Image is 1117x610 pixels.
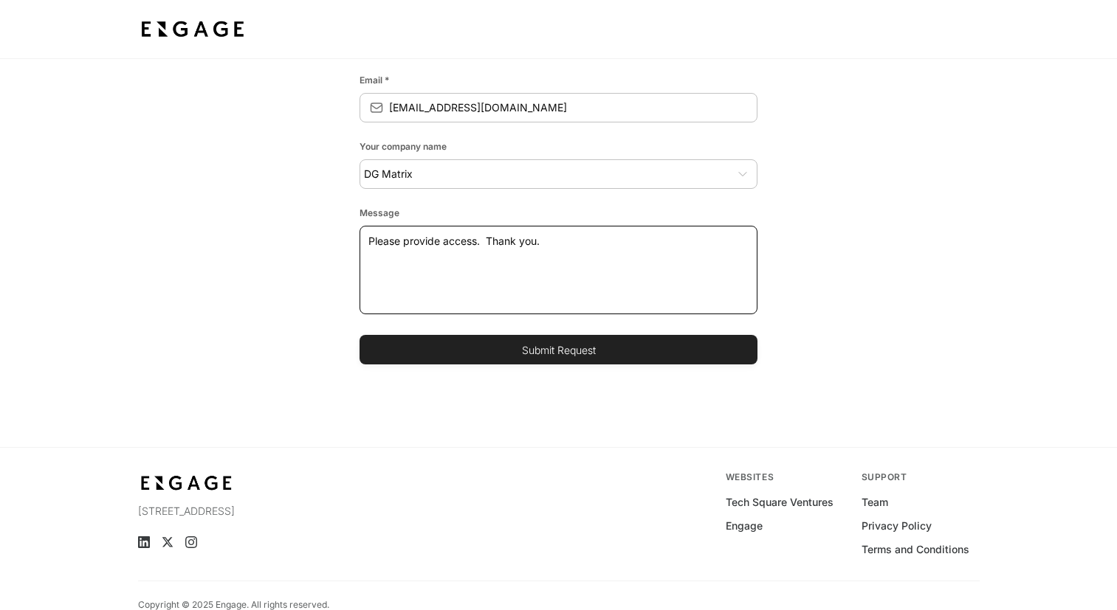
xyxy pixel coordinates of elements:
[138,504,394,519] p: [STREET_ADDRESS]
[138,471,236,495] img: bdf1fb74-1727-4ba0-a5bd-bc74ae9fc70b.jpeg
[862,495,888,510] a: Team
[389,94,757,121] input: Your email
[862,542,969,557] a: Terms and Conditions
[735,167,750,181] button: Open
[162,536,173,548] a: X (Twitter)
[862,519,932,533] a: Privacy Policy
[138,16,247,43] img: bdf1fb74-1727-4ba0-a5bd-bc74ae9fc70b.jpeg
[360,201,757,220] div: Message
[360,134,757,153] div: Your company name
[185,536,197,548] a: Instagram
[862,471,980,483] div: Support
[368,226,749,314] textarea: Please provide access. Thank you.
[138,536,394,548] ul: Social media
[726,519,763,533] a: Engage
[726,471,844,483] div: Websites
[726,495,834,510] a: Tech Square Ventures
[360,335,757,364] button: Submit Request
[360,68,757,87] div: Email *
[138,536,150,548] a: LinkedIn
